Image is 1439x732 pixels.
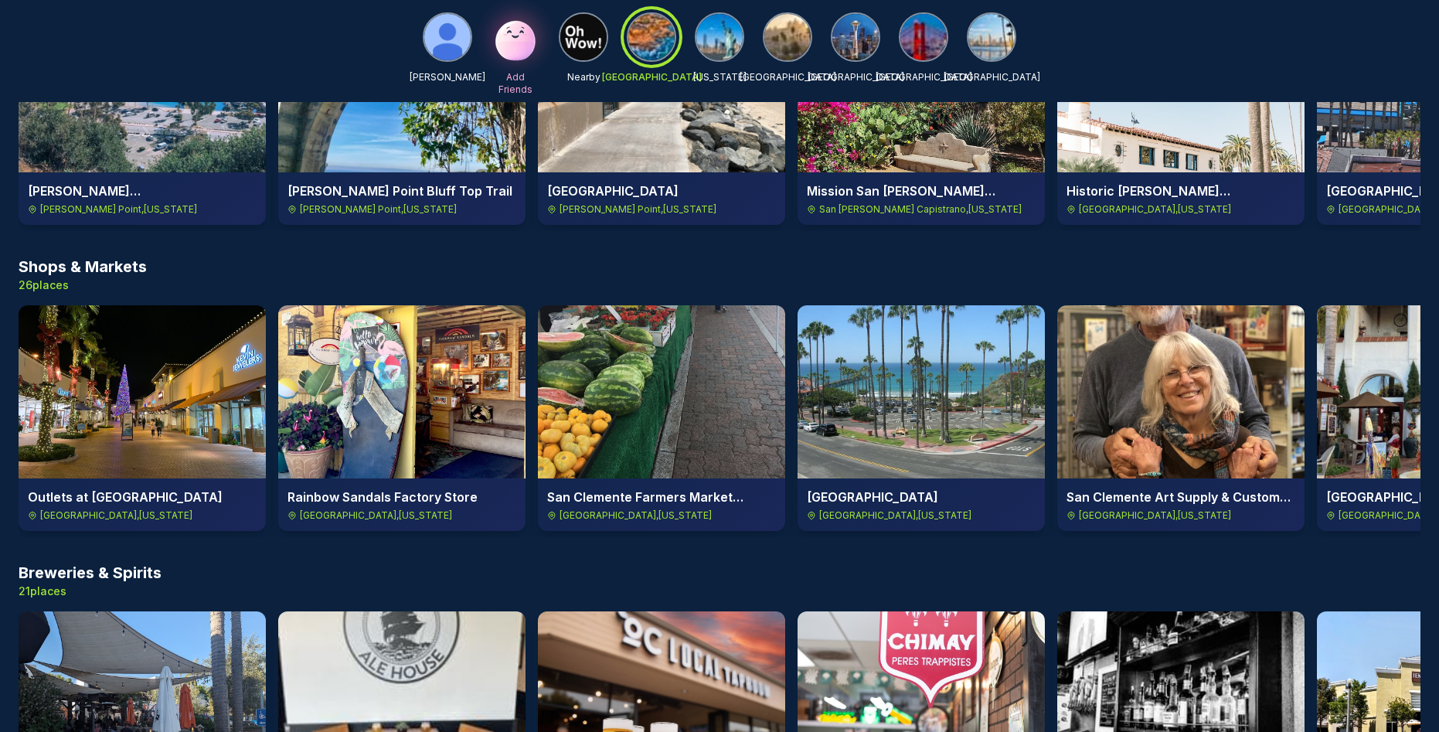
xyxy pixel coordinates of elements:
[798,305,1045,478] img: Avenida Del Mar
[1066,182,1295,200] h4: Historic [PERSON_NAME][GEOGRAPHIC_DATA]
[876,71,972,83] p: [GEOGRAPHIC_DATA]
[968,14,1015,60] img: San Diego
[832,14,879,60] img: Seattle
[808,71,904,83] p: [GEOGRAPHIC_DATA]
[28,488,257,506] h4: Outlets at [GEOGRAPHIC_DATA]
[538,305,785,478] img: San Clemente Farmers Market (Sundays on Avenida Del Mar)
[300,203,457,216] span: [PERSON_NAME] Point , [US_STATE]
[19,562,162,584] h3: Breweries & Spirits
[424,14,471,60] img: Matthew Miller
[1066,488,1295,506] h4: San Clemente Art Supply & Custom Framing
[764,14,811,60] img: Los Angeles
[300,509,452,522] span: [GEOGRAPHIC_DATA] , [US_STATE]
[491,12,540,62] img: Add Friends
[410,71,485,83] p: [PERSON_NAME]
[900,14,947,60] img: San Francisco
[547,488,776,506] h4: San Clemente Farmers Market (Sundays on [GEOGRAPHIC_DATA])
[278,305,526,478] img: Rainbow Sandals Factory Store
[287,488,516,506] h4: Rainbow Sandals Factory Store
[560,203,716,216] span: [PERSON_NAME] Point , [US_STATE]
[287,182,516,200] h4: [PERSON_NAME] Point Bluff Top Trail
[693,71,747,83] p: [US_STATE]
[819,509,971,522] span: [GEOGRAPHIC_DATA] , [US_STATE]
[40,203,197,216] span: [PERSON_NAME] Point , [US_STATE]
[19,305,266,478] img: Outlets at San Clemente
[560,509,712,522] span: [GEOGRAPHIC_DATA] , [US_STATE]
[696,14,743,60] img: New York
[28,182,257,200] h4: [PERSON_NAME][GEOGRAPHIC_DATA]
[491,71,540,96] p: Add Friends
[567,71,600,83] p: Nearby
[40,509,192,522] span: [GEOGRAPHIC_DATA] , [US_STATE]
[1079,509,1231,522] span: [GEOGRAPHIC_DATA] , [US_STATE]
[807,182,1036,200] h4: Mission San [PERSON_NAME] Capistrano
[19,277,147,293] p: 26 places
[19,256,147,277] h3: Shops & Markets
[944,71,1040,83] p: [GEOGRAPHIC_DATA]
[602,71,702,83] p: [GEOGRAPHIC_DATA]
[1079,203,1231,216] span: [GEOGRAPHIC_DATA] , [US_STATE]
[740,71,836,83] p: [GEOGRAPHIC_DATA]
[819,203,1022,216] span: San [PERSON_NAME] Capistrano , [US_STATE]
[19,584,162,599] p: 21 places
[1057,305,1305,478] img: San Clemente Art Supply & Custom Framing
[547,182,776,200] h4: [GEOGRAPHIC_DATA]
[807,488,1036,506] h4: [GEOGRAPHIC_DATA]
[560,14,607,60] img: Nearby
